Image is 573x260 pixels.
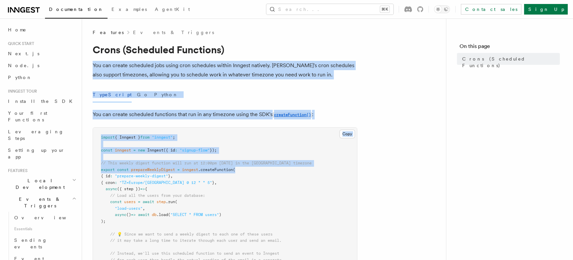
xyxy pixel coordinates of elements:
span: .load [156,212,168,217]
span: { [145,187,147,191]
a: Leveraging Steps [5,126,78,144]
span: const [117,167,129,172]
span: Python [8,75,32,80]
span: : [175,148,177,152]
span: = [138,199,140,204]
span: Local Development [5,177,72,191]
span: .createFunction [198,167,233,172]
span: export [101,167,115,172]
span: const [110,199,122,204]
span: // Load all the users from your database: [110,193,205,198]
span: "TZ=Europe/[GEOGRAPHIC_DATA] 0 12 * * 5" [119,180,212,185]
button: Copy [339,130,355,138]
a: Examples [108,2,151,18]
span: new [138,148,145,152]
a: Your first Functions [5,107,78,126]
p: You can create scheduled jobs using cron schedules within Inngest natively. [PERSON_NAME]'s cron ... [93,61,357,79]
span: = [177,167,180,172]
span: Node.js [8,63,39,68]
span: "SELECT * FROM users" [170,212,219,217]
a: Home [5,24,78,36]
button: Events & Triggers [5,193,78,212]
a: Sending events [12,234,78,253]
span: ( [233,167,235,172]
a: Crons (Scheduled Functions) [460,53,560,71]
button: Toggle dark mode [434,5,450,13]
kbd: ⌘K [380,6,389,13]
button: Search...⌘K [266,4,393,15]
span: Inngest [147,148,163,152]
span: Crons (Scheduled Functions) [462,56,560,69]
span: { Inngest } [115,135,140,140]
span: await [143,199,154,204]
span: { id [101,174,110,178]
span: () [126,212,131,217]
span: = [133,148,136,152]
span: Features [5,168,27,173]
a: Python [5,71,78,83]
span: ({ step }) [117,187,140,191]
a: Sign Up [524,4,568,15]
button: Python [154,87,178,102]
span: Home [8,26,26,33]
span: => [131,212,136,217]
span: "inngest" [152,135,173,140]
span: ( [168,212,170,217]
span: users [124,199,136,204]
span: : [115,180,117,185]
span: "signup-flow" [180,148,210,152]
span: async [115,212,126,217]
a: Next.js [5,48,78,60]
span: inngest [182,167,198,172]
span: Sending events [14,238,47,249]
span: , [143,206,145,211]
span: => [140,187,145,191]
span: "load-users" [115,206,143,211]
span: Leveraging Steps [8,129,64,141]
a: Node.js [5,60,78,71]
span: : [110,174,112,178]
span: inngest [115,148,131,152]
span: .run [166,199,175,204]
span: import [101,135,115,140]
span: Next.js [8,51,39,56]
span: } [212,180,214,185]
span: ); [101,219,106,224]
button: TypeScript [93,87,132,102]
a: Events & Triggers [133,29,214,36]
p: You can create scheduled functions that run in any timezone using the SDK's : [93,110,357,119]
span: ( [175,199,177,204]
span: , [214,180,217,185]
span: AgentKit [155,7,190,12]
h1: Crons (Scheduled Functions) [93,44,357,56]
span: Documentation [49,7,104,12]
span: Inngest tour [5,89,37,94]
a: Documentation [45,2,108,19]
span: step [156,199,166,204]
span: ) [219,212,221,217]
span: Features [93,29,124,36]
span: prepareWeeklyDigest [131,167,175,172]
span: "prepare-weekly-digest" [115,174,168,178]
span: { cron [101,180,115,185]
a: AgentKit [151,2,194,18]
a: Overview [12,212,78,224]
span: await [138,212,150,217]
span: }); [210,148,217,152]
span: Overview [14,215,82,220]
h4: On this page [460,42,560,53]
span: Examples [111,7,147,12]
span: Events & Triggers [5,196,72,209]
a: Install the SDK [5,95,78,107]
span: Your first Functions [8,110,47,122]
span: // it may take a long time to iterate through each user and send an email. [110,238,282,243]
span: // This weekly digest function will run at 12:00pm [DATE] in the [GEOGRAPHIC_DATA] timezone [101,161,312,165]
span: ({ id [163,148,175,152]
code: createFunction() [273,112,312,118]
a: Contact sales [461,4,521,15]
span: // 💡 Since we want to send a weekly digest to each one of these users [110,232,273,237]
span: // Instead, we'll use this scheduled function to send an event to Inngest [110,251,279,256]
span: Setting up your app [8,148,65,159]
span: const [101,148,112,152]
span: db [152,212,156,217]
